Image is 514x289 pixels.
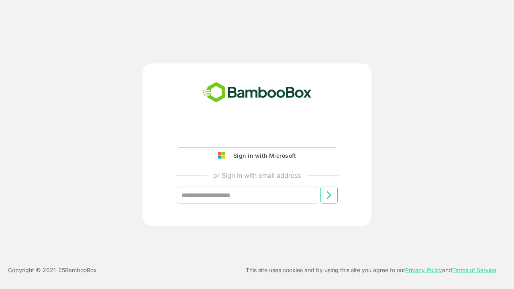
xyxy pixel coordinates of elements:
button: Sign in with Microsoft [177,147,337,164]
div: Sign in with Microsoft [229,151,296,161]
a: Privacy Policy [405,267,442,273]
p: This site uses cookies and by using this site you agree to our and [246,265,496,275]
a: Terms of Service [452,267,496,273]
p: or Sign in with email address [213,171,301,180]
img: bamboobox [198,79,316,106]
img: google [218,152,229,159]
p: Copyright © 2021- 25 BambooBox [8,265,97,275]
